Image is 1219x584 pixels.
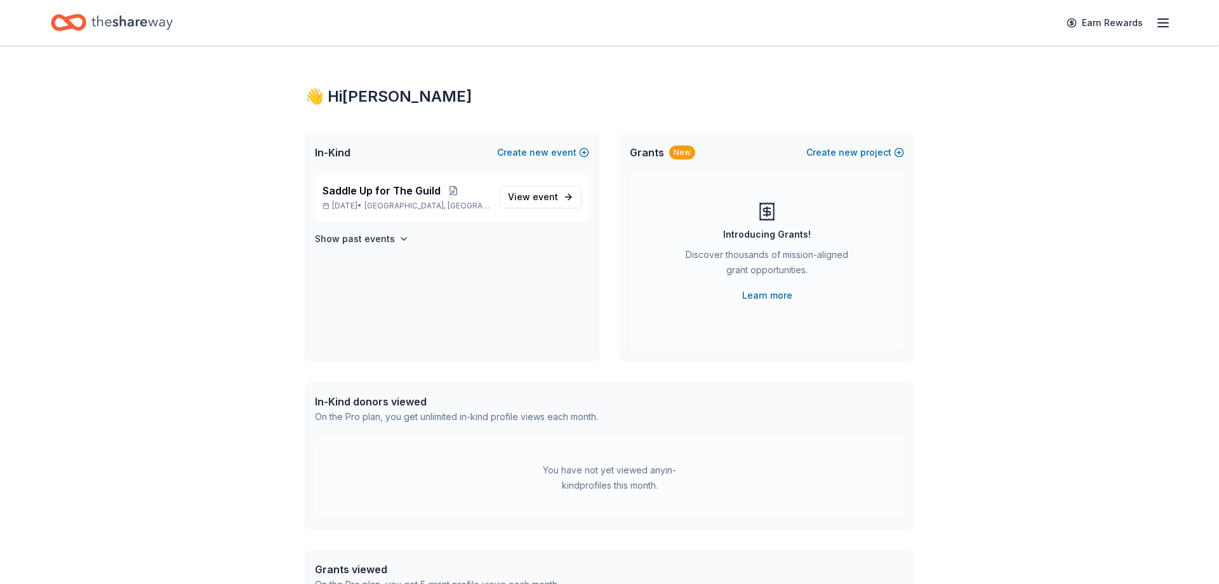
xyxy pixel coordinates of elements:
span: [GEOGRAPHIC_DATA], [GEOGRAPHIC_DATA] [364,201,490,211]
button: Show past events [315,231,409,247]
a: View event [500,186,582,208]
h4: Show past events [315,231,395,247]
span: In-Kind [315,145,350,160]
div: Discover thousands of mission-aligned grant opportunities. [681,247,853,283]
div: You have not yet viewed any in-kind profiles this month. [530,463,689,493]
span: event [533,191,558,202]
a: Learn more [742,288,792,303]
span: View [508,189,558,205]
div: Introducing Grants! [723,227,811,242]
a: Home [51,8,173,37]
div: New [669,146,695,160]
div: 👋 Hi [PERSON_NAME] [305,86,914,107]
span: Saddle Up for The Guild [323,183,441,198]
span: Grants [630,145,664,160]
span: new [839,145,858,160]
span: new [530,145,549,160]
a: Earn Rewards [1059,11,1150,34]
p: [DATE] • [323,201,490,211]
div: On the Pro plan, you get unlimited in-kind profile views each month. [315,409,598,424]
div: Grants viewed [315,562,559,577]
button: Createnewproject [806,145,904,160]
button: Createnewevent [497,145,589,160]
div: In-Kind donors viewed [315,394,598,409]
